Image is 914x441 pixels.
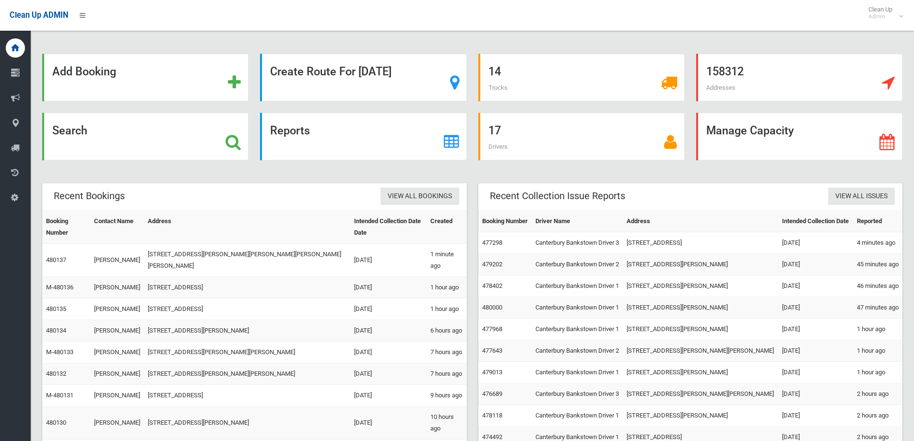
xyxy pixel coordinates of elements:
td: [DATE] [350,277,427,298]
a: 480130 [46,419,66,426]
td: [PERSON_NAME] [90,342,144,363]
a: 480132 [46,370,66,377]
a: 476689 [482,390,502,397]
td: 7 hours ago [427,363,466,385]
small: Admin [868,13,892,20]
td: [PERSON_NAME] [90,244,144,277]
td: 6 hours ago [427,320,466,342]
header: Recent Collection Issue Reports [478,187,637,205]
td: [STREET_ADDRESS] [623,232,778,254]
td: 45 minutes ago [853,254,902,275]
a: 477968 [482,325,502,333]
th: Address [144,211,350,244]
a: 477298 [482,239,502,246]
td: 47 minutes ago [853,297,902,319]
th: Booking Number [42,211,90,244]
span: Clean Up [864,6,902,20]
a: 474492 [482,433,502,441]
td: [PERSON_NAME] [90,406,144,440]
td: Canterbury Bankstown Driver 1 [532,362,623,383]
strong: 14 [488,65,501,78]
strong: Create Route For [DATE] [270,65,392,78]
strong: Add Booking [52,65,116,78]
td: [STREET_ADDRESS][PERSON_NAME] [623,254,778,275]
td: 1 hour ago [427,298,466,320]
th: Driver Name [532,211,623,232]
a: 477643 [482,347,502,354]
th: Reported [853,211,902,232]
td: [STREET_ADDRESS][PERSON_NAME][PERSON_NAME] [623,340,778,362]
td: [DATE] [778,254,853,275]
td: [STREET_ADDRESS] [144,277,350,298]
td: Canterbury Bankstown Driver 2 [532,340,623,362]
td: 46 minutes ago [853,275,902,297]
td: [STREET_ADDRESS][PERSON_NAME][PERSON_NAME][PERSON_NAME][PERSON_NAME] [144,244,350,277]
td: [DATE] [350,363,427,385]
td: [DATE] [778,232,853,254]
td: [PERSON_NAME] [90,320,144,342]
strong: Manage Capacity [706,124,794,137]
td: Canterbury Bankstown Driver 2 [532,254,623,275]
td: Canterbury Bankstown Driver 1 [532,275,623,297]
td: 2 hours ago [853,383,902,405]
td: [PERSON_NAME] [90,277,144,298]
td: 1 hour ago [853,319,902,340]
td: [DATE] [778,340,853,362]
a: 480137 [46,256,66,263]
td: [PERSON_NAME] [90,363,144,385]
header: Recent Bookings [42,187,136,205]
td: [PERSON_NAME] [90,298,144,320]
td: [STREET_ADDRESS][PERSON_NAME][PERSON_NAME] [623,383,778,405]
td: [STREET_ADDRESS][PERSON_NAME] [623,362,778,383]
td: [DATE] [778,297,853,319]
td: [STREET_ADDRESS] [144,385,350,406]
td: [DATE] [778,275,853,297]
th: Intended Collection Date [778,211,853,232]
span: Drivers [488,143,508,150]
a: 480000 [482,304,502,311]
td: 1 hour ago [427,277,466,298]
td: 7 hours ago [427,342,466,363]
a: Manage Capacity [696,113,902,160]
td: [DATE] [350,342,427,363]
td: Canterbury Bankstown Driver 3 [532,232,623,254]
a: 479013 [482,369,502,376]
a: Search [42,113,249,160]
th: Address [623,211,778,232]
td: [DATE] [778,319,853,340]
a: 17 Drivers [478,113,685,160]
a: View All Bookings [380,188,459,205]
td: [DATE] [350,385,427,406]
a: 479202 [482,261,502,268]
td: 1 minute ago [427,244,466,277]
td: [DATE] [350,298,427,320]
span: Clean Up ADMIN [10,11,68,20]
td: 9 hours ago [427,385,466,406]
a: 480134 [46,327,66,334]
td: 2 hours ago [853,405,902,427]
td: [DATE] [778,405,853,427]
td: [STREET_ADDRESS] [144,298,350,320]
a: 480135 [46,305,66,312]
td: [STREET_ADDRESS][PERSON_NAME] [623,297,778,319]
th: Intended Collection Date Date [350,211,427,244]
td: Canterbury Bankstown Driver 1 [532,319,623,340]
a: Reports [260,113,466,160]
td: 10 hours ago [427,406,466,440]
a: M-480136 [46,284,73,291]
a: 478402 [482,282,502,289]
td: [DATE] [778,362,853,383]
a: Add Booking [42,54,249,101]
a: View All Issues [828,188,895,205]
td: [DATE] [350,320,427,342]
td: [PERSON_NAME] [90,385,144,406]
td: Canterbury Bankstown Driver 1 [532,297,623,319]
td: [STREET_ADDRESS][PERSON_NAME] [144,406,350,440]
a: M-480131 [46,392,73,399]
a: M-480133 [46,348,73,356]
td: [DATE] [350,406,427,440]
strong: 158312 [706,65,744,78]
th: Created [427,211,466,244]
a: 478118 [482,412,502,419]
td: [STREET_ADDRESS][PERSON_NAME][PERSON_NAME] [144,342,350,363]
